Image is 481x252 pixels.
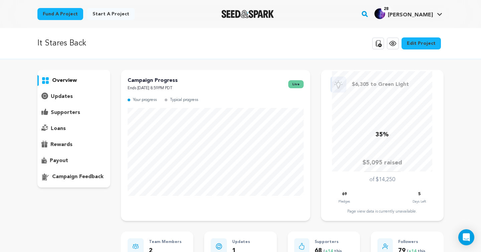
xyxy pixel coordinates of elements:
[37,8,83,20] a: Fund a project
[315,238,353,246] p: Supporters
[37,123,110,134] button: loans
[128,77,178,85] p: Campaign Progress
[328,209,437,214] div: Page view data is currently unavailable.
[149,238,182,246] p: Team Members
[342,191,347,198] p: 69
[221,10,274,18] img: Seed&Spark Logo Dark Mode
[51,109,80,117] p: supporters
[374,8,433,19] div: Anna M.'s Profile
[402,37,441,49] a: Edit Project
[37,37,86,49] p: It Stares Back
[37,107,110,118] button: supporters
[87,8,135,20] a: Start a project
[381,6,391,12] span: 28
[221,10,274,18] a: Seed&Spark Homepage
[398,238,437,246] p: Followers
[50,157,68,165] p: payout
[338,198,350,205] p: Pledges
[37,91,110,102] button: updates
[37,171,110,182] button: campaign feedback
[374,8,385,19] img: 162372f1c1f84888.png
[37,75,110,86] button: overview
[52,173,104,181] p: campaign feedback
[375,130,389,140] p: 35%
[170,96,198,104] p: Typical progress
[288,80,304,88] span: live
[37,139,110,150] button: rewards
[52,77,77,85] p: overview
[369,176,395,184] p: of $14,250
[51,125,66,133] p: loans
[232,238,250,246] p: Updates
[51,93,73,101] p: updates
[133,96,157,104] p: Your progress
[418,191,421,198] p: 5
[128,85,178,92] p: Ends [DATE] 8:59PM PDT
[50,141,72,149] p: rewards
[388,12,433,18] span: [PERSON_NAME]
[373,7,444,19] a: Anna M.'s Profile
[37,155,110,166] button: payout
[458,229,474,245] div: Open Intercom Messenger
[373,7,444,21] span: Anna M.'s Profile
[413,198,426,205] p: Days Left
